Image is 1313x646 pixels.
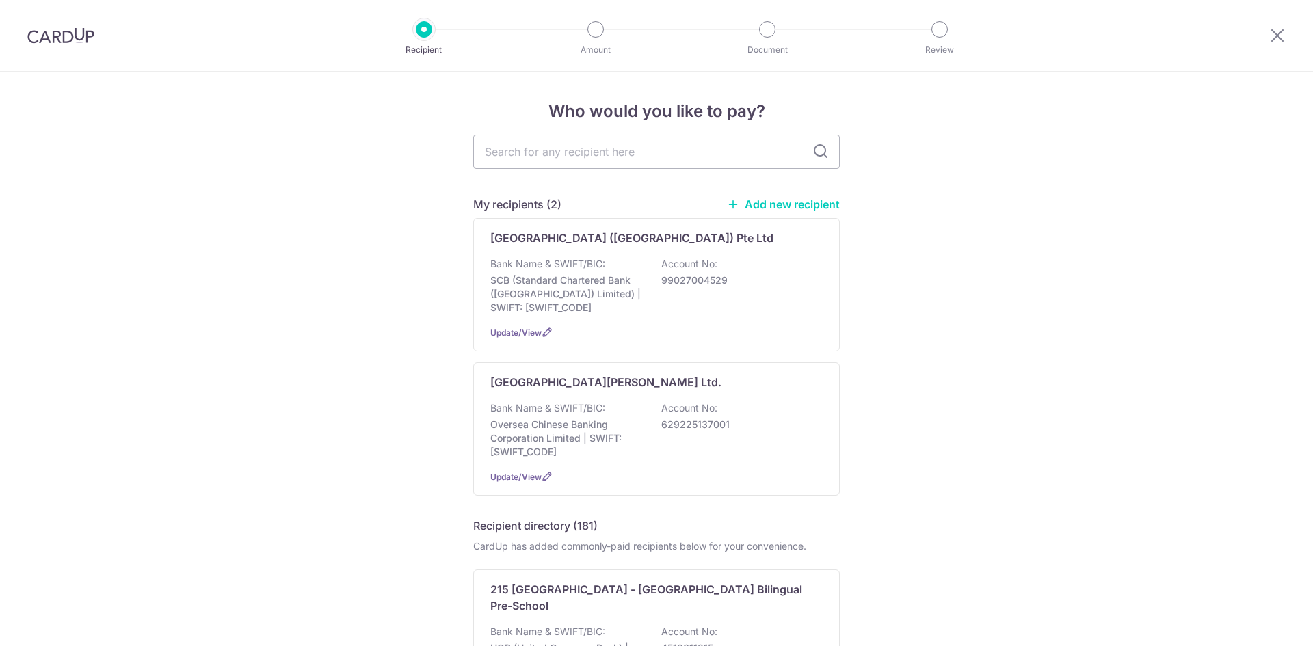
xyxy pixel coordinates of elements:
[545,43,646,57] p: Amount
[473,99,840,124] h4: Who would you like to pay?
[490,257,605,271] p: Bank Name & SWIFT/BIC:
[727,198,840,211] a: Add new recipient
[490,581,806,614] p: 215 [GEOGRAPHIC_DATA] - [GEOGRAPHIC_DATA] Bilingual Pre-School
[473,196,561,213] h5: My recipients (2)
[661,273,814,287] p: 99027004529
[490,374,721,390] p: [GEOGRAPHIC_DATA][PERSON_NAME] Ltd.
[661,257,717,271] p: Account No:
[889,43,990,57] p: Review
[490,625,605,638] p: Bank Name & SWIFT/BIC:
[490,273,644,314] p: SCB (Standard Chartered Bank ([GEOGRAPHIC_DATA]) Limited) | SWIFT: [SWIFT_CODE]
[27,27,94,44] img: CardUp
[473,517,598,534] h5: Recipient directory (181)
[1225,605,1299,639] iframe: Opens a widget where you can find more information
[373,43,475,57] p: Recipient
[490,472,542,482] a: Update/View
[473,135,840,169] input: Search for any recipient here
[661,625,717,638] p: Account No:
[473,539,840,553] div: CardUp has added commonly-paid recipients below for your convenience.
[661,401,717,415] p: Account No:
[490,230,773,246] p: [GEOGRAPHIC_DATA] ([GEOGRAPHIC_DATA]) Pte Ltd
[490,418,644,459] p: Oversea Chinese Banking Corporation Limited | SWIFT: [SWIFT_CODE]
[661,418,814,431] p: 629225137001
[490,327,542,338] a: Update/View
[717,43,818,57] p: Document
[490,401,605,415] p: Bank Name & SWIFT/BIC:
